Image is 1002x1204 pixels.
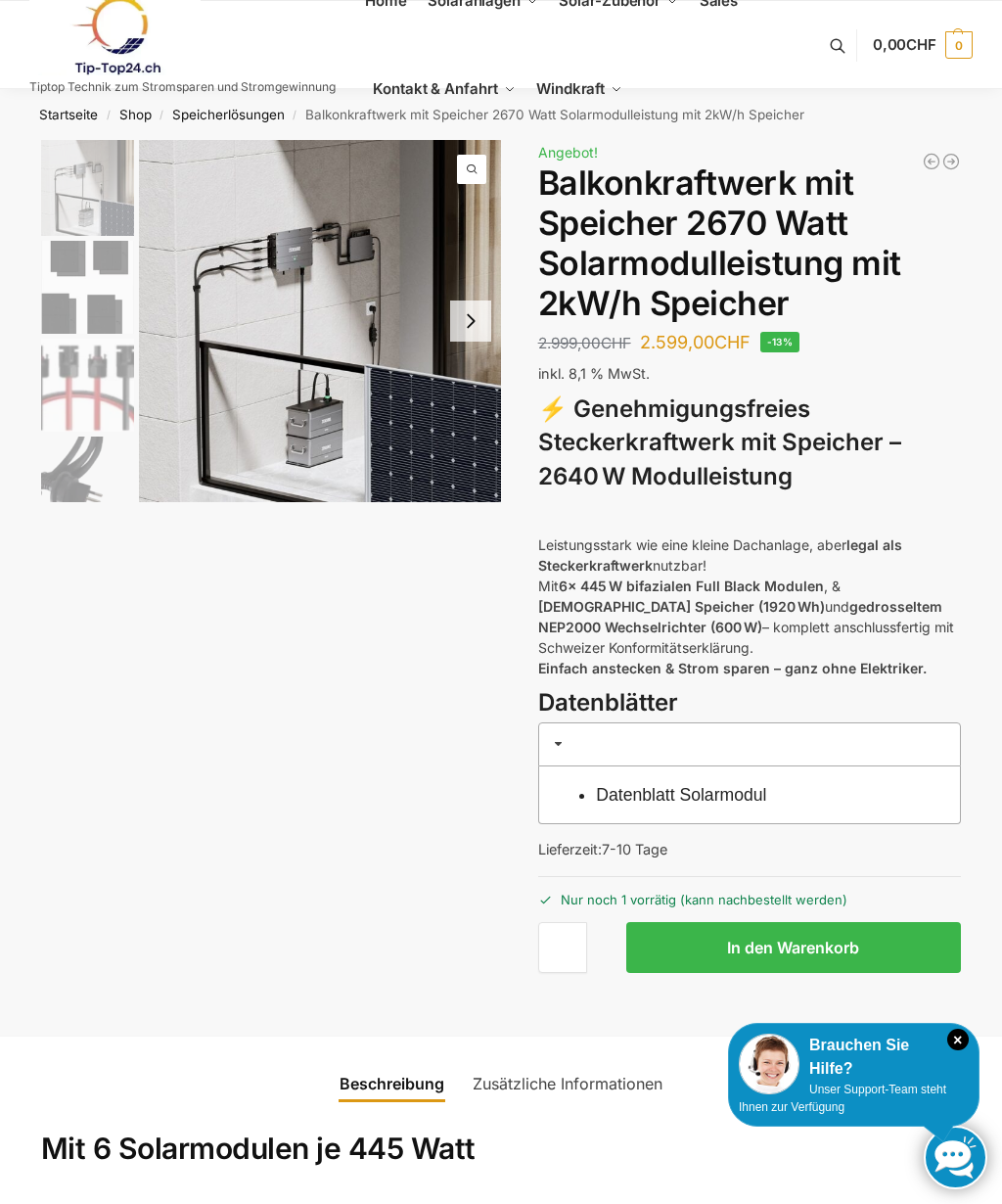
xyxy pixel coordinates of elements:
[172,107,285,122] a: Speicherlösungen
[739,1034,969,1081] div: Brauchen Sie Hilfe?
[328,1060,456,1107] a: Beschreibung
[602,841,667,857] span: 7-10 Tage
[536,79,605,98] span: Windkraft
[538,686,962,720] h3: Datenblätter
[29,81,336,93] p: Tiptop Technik zum Stromsparen und Stromgewinnung
[873,35,936,54] span: 0,00
[538,534,962,678] p: Leistungsstark wie eine kleine Dachanlage, aber nutzbar! Mit , & und – komplett anschlussfertig m...
[626,922,962,973] button: In den Warenkorb
[601,334,631,352] span: CHF
[714,332,751,352] span: CHF
[119,107,152,122] a: Shop
[596,785,766,805] a: Datenblatt Solarmodul
[41,339,134,432] img: Anschlusskabel_MC4
[922,152,941,171] a: 890/600 Watt Solarkraftwerk + 2,7 KW Batteriespeicher Genehmigungsfrei
[528,45,631,133] a: Windkraft
[559,578,824,594] strong: 6x 445 W bifazialen Full Black Modulen
[538,144,598,161] span: Angebot!
[139,140,501,502] a: Znedure solar flow Batteriespeicher fuer BalkonkraftwerkeZnedure solar flow Batteriespeicher fuer...
[947,1029,969,1050] i: Schließen
[945,31,973,59] span: 0
[538,876,962,910] p: Nur noch 1 vorrätig (kann nachbestellt werden)
[538,922,587,973] input: Produktmenge
[538,660,927,676] strong: Einfach anstecken & Strom sparen – ganz ohne Elektriker.
[41,437,134,530] img: Anschlusskabel-3meter_schweizer-stecker
[538,393,962,494] h3: ⚡ Genehmigungsfreies Steckerkraftwerk mit Speicher – 2640 W Modulleistung
[39,107,98,122] a: Startseite
[538,334,631,352] bdi: 2.999,00
[98,108,118,123] span: /
[538,365,650,382] span: inkl. 8,1 % MwSt.
[760,332,800,352] span: -13%
[450,301,491,342] button: Next slide
[365,45,524,133] a: Kontakt & Anfahrt
[461,1060,674,1107] a: Zusätzliche Informationen
[538,163,962,323] h1: Balkonkraftwerk mit Speicher 2670 Watt Solarmodulleistung mit 2kW/h Speicher
[285,108,305,123] span: /
[538,598,825,615] strong: [DEMOGRAPHIC_DATA] Speicher (1920 Wh)
[41,140,134,236] img: Zendure-solar-flow-Batteriespeicher für Balkonkraftwerke
[739,1034,799,1094] img: Customer service
[41,241,134,334] img: 6 Module bificiaL
[739,1083,946,1114] span: Unser Support-Team steht Ihnen zur Verfügung
[538,841,667,857] span: Lieferzeit:
[373,79,497,98] span: Kontakt & Anfahrt
[152,108,172,123] span: /
[139,140,501,502] img: Zendure-solar-flow-Batteriespeicher für Balkonkraftwerke
[873,16,973,74] a: 0,00CHF 0
[906,35,936,54] span: CHF
[41,1131,961,1168] h2: Mit 6 Solarmodulen je 445 Watt
[640,332,751,352] bdi: 2.599,00
[941,152,961,171] a: Balkonkraftwerk 890 Watt Solarmodulleistung mit 2kW/h Zendure Speicher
